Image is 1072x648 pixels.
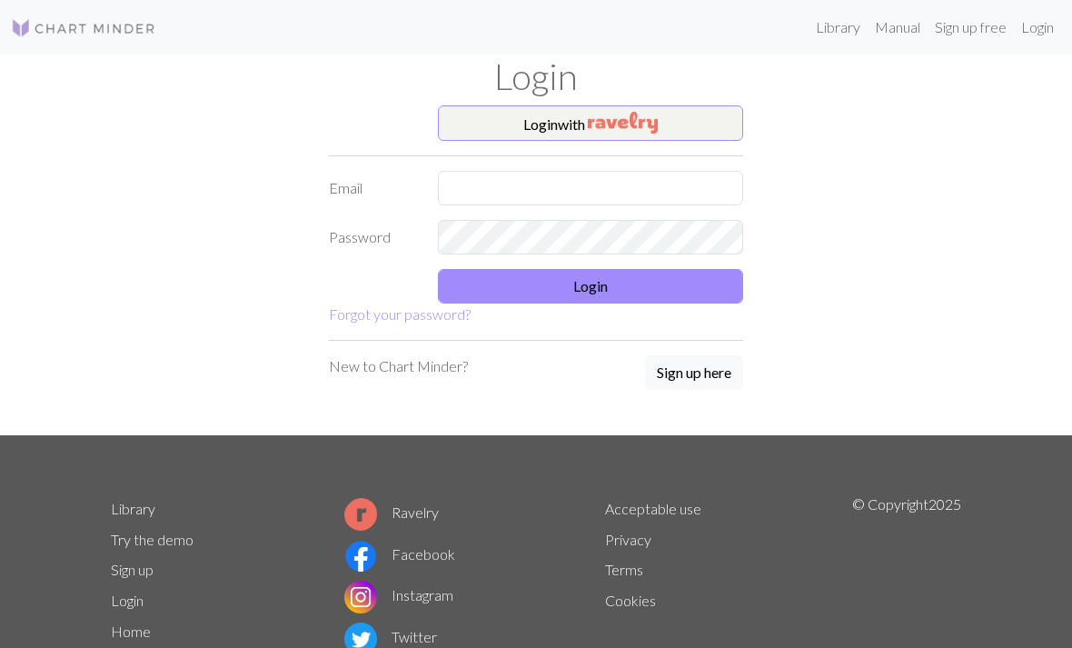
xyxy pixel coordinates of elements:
img: Instagram logo [344,581,377,613]
a: Try the demo [111,531,194,548]
button: Loginwith [438,105,743,142]
img: Ravelry [588,112,658,134]
a: Privacy [605,531,651,548]
label: Password [318,220,427,254]
a: Sign up [111,561,154,578]
a: Ravelry [344,503,439,521]
a: Login [1014,9,1061,45]
a: Forgot your password? [329,305,471,323]
label: Email [318,171,427,205]
a: Login [111,592,144,609]
a: Sign up here [645,355,743,392]
img: Ravelry logo [344,498,377,531]
p: New to Chart Minder? [329,355,468,377]
a: Home [111,623,151,640]
a: Library [111,500,155,517]
button: Sign up here [645,355,743,390]
a: Manual [868,9,928,45]
a: Terms [605,561,643,578]
button: Login [438,269,743,304]
a: Library [809,9,868,45]
a: Instagram [344,586,453,603]
a: Facebook [344,545,455,563]
h1: Login [100,55,972,98]
a: Acceptable use [605,500,701,517]
a: Sign up free [928,9,1014,45]
a: Twitter [344,628,437,645]
a: Cookies [605,592,656,609]
img: Facebook logo [344,540,377,573]
img: Logo [11,17,156,39]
